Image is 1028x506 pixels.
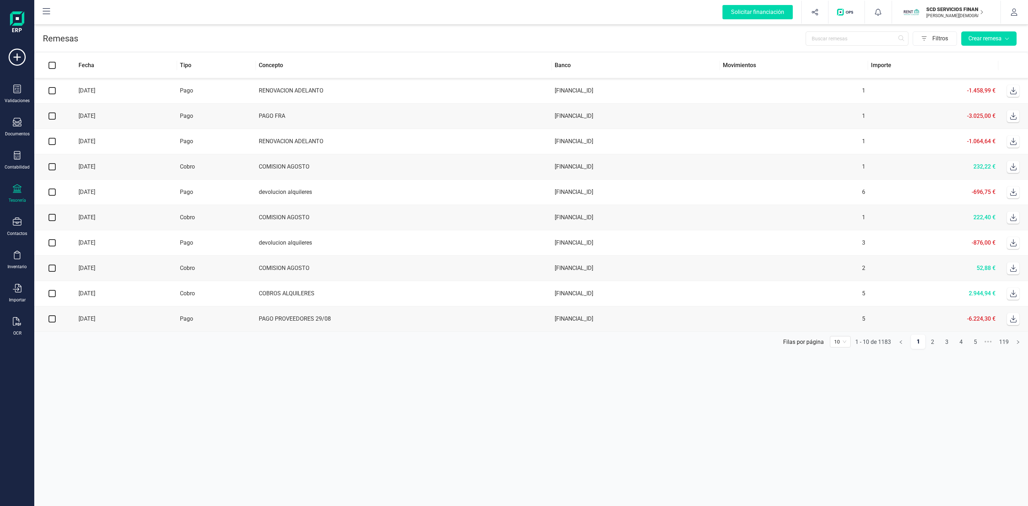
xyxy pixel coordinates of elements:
[70,78,177,104] td: [DATE]
[720,104,868,129] td: 1
[552,129,720,154] td: [FINANCIAL_ID]
[70,205,177,230] td: [DATE]
[180,138,193,145] span: Pago
[180,315,193,322] span: Pago
[180,239,193,246] span: Pago
[967,315,996,322] span: -6.224,30 €
[552,78,720,104] td: [FINANCIAL_ID]
[180,87,193,94] span: Pago
[894,335,908,349] button: left
[1011,335,1025,349] button: right
[997,335,1011,349] li: 119
[973,163,996,170] span: 232,22 €
[552,104,720,129] td: [FINANCIAL_ID]
[961,31,1017,46] button: Crear remesa
[256,230,552,256] td: devolucion alquileres
[722,5,793,19] div: Solicitar financiación
[855,339,891,345] div: 1 - 10 de 1183
[256,154,552,180] td: COMISION AGOSTO
[954,335,968,349] a: 4
[720,129,868,154] td: 1
[70,104,177,129] td: [DATE]
[968,34,1009,43] div: Crear remesa
[70,230,177,256] td: [DATE]
[968,335,982,349] a: 5
[967,138,996,145] span: -1.064,64 €
[7,231,27,236] div: Contactos
[256,256,552,281] td: COMISION AGOSTO
[973,214,996,221] span: 222,40 €
[720,78,868,104] td: 1
[977,265,996,271] span: 52,88 €
[720,154,868,180] td: 1
[5,131,30,137] div: Documentos
[714,1,801,24] button: Solicitar financiación
[552,154,720,180] td: [FINANCIAL_ID]
[180,163,195,170] span: Cobro
[972,189,996,195] span: -696,75 €
[720,53,868,78] th: Movimientos
[837,9,856,16] img: Logo de OPS
[911,335,925,349] a: 1
[70,281,177,306] td: [DATE]
[256,205,552,230] td: COMISION AGOSTO
[939,335,954,349] li: 3
[833,1,860,24] button: Logo de OPS
[940,335,953,349] a: 3
[70,256,177,281] td: [DATE]
[43,33,78,44] p: Remesas
[926,6,983,13] p: SCD SERVICIOS FINANCIEROS SL
[969,290,996,297] span: 2.944,94 €
[180,290,195,297] span: Cobro
[720,230,868,256] td: 3
[70,154,177,180] td: [DATE]
[180,265,195,271] span: Cobro
[783,339,824,345] div: Filas por página
[1011,335,1025,346] li: Página siguiente
[70,180,177,205] td: [DATE]
[10,11,24,34] img: Logo Finanedi
[256,129,552,154] td: RENOVACION ADELANTO
[552,230,720,256] td: [FINANCIAL_ID]
[720,205,868,230] td: 1
[256,104,552,129] td: PAGO FRA
[830,336,851,347] div: 页码
[552,205,720,230] td: [FINANCIAL_ID]
[982,335,994,349] span: •••
[70,53,177,78] th: Fecha
[177,53,256,78] th: Tipo
[926,335,939,349] a: 2
[9,297,26,303] div: Importar
[901,1,992,24] button: SCSCD SERVICIOS FINANCIEROS SL[PERSON_NAME][DEMOGRAPHIC_DATA][DEMOGRAPHIC_DATA]
[1016,340,1020,344] span: right
[552,256,720,281] td: [FINANCIAL_ID]
[256,78,552,104] td: RENOVACION ADELANTO
[552,53,720,78] th: Banco
[913,31,957,46] button: Filtros
[720,306,868,332] td: 5
[925,335,939,349] li: 2
[868,53,998,78] th: Importe
[256,53,552,78] th: Concepto
[180,189,193,195] span: Pago
[5,98,30,104] div: Validaciones
[720,281,868,306] td: 5
[967,112,996,119] span: -3.025,00 €
[180,112,193,119] span: Pago
[5,164,30,170] div: Contabilidad
[552,180,720,205] td: [FINANCIAL_ID]
[180,214,195,221] span: Cobro
[256,180,552,205] td: devolucion alquileres
[552,281,720,306] td: [FINANCIAL_ID]
[70,129,177,154] td: [DATE]
[9,197,26,203] div: Tesorería
[894,335,908,346] li: Página anterior
[720,180,868,205] td: 6
[70,306,177,332] td: [DATE]
[13,330,21,336] div: OCR
[834,336,846,347] span: 10
[932,31,957,46] span: Filtros
[968,335,982,349] li: 5
[7,264,27,270] div: Inventario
